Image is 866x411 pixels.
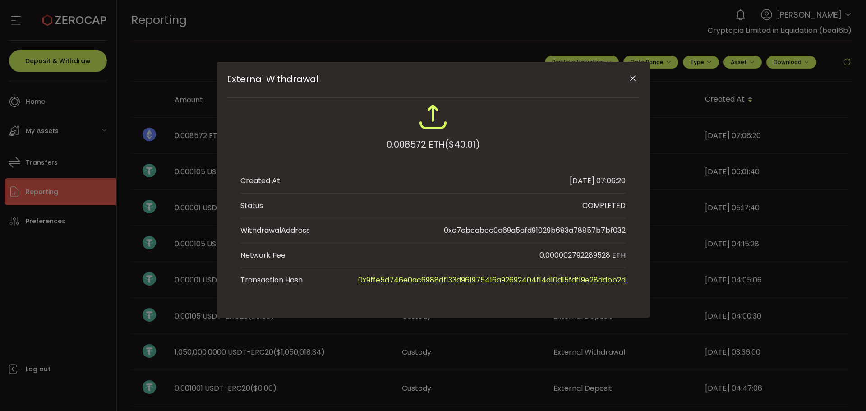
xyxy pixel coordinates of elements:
[240,225,281,236] span: Withdrawal
[216,62,649,318] div: External Withdrawal
[240,250,286,261] div: Network Fee
[445,136,480,152] span: ($40.01)
[227,74,598,84] span: External Withdrawal
[539,250,626,261] div: 0.000002792289528 ETH
[240,200,263,211] div: Status
[570,175,626,186] div: [DATE] 07:06:20
[240,175,280,186] div: Created At
[582,200,626,211] div: COMPLETED
[240,275,331,286] span: Transaction Hash
[387,136,480,152] div: 0.008572 ETH
[821,368,866,411] iframe: Chat Widget
[625,71,640,87] button: Close
[240,225,310,236] div: Address
[358,275,626,285] a: 0x9ffe5d746e0ac6988df133d961975416a92692404f14d10d15fdf19e28ddbb2d
[444,225,626,236] div: 0xc7cbcabec0a69a5afd91029b683a78857b7bf032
